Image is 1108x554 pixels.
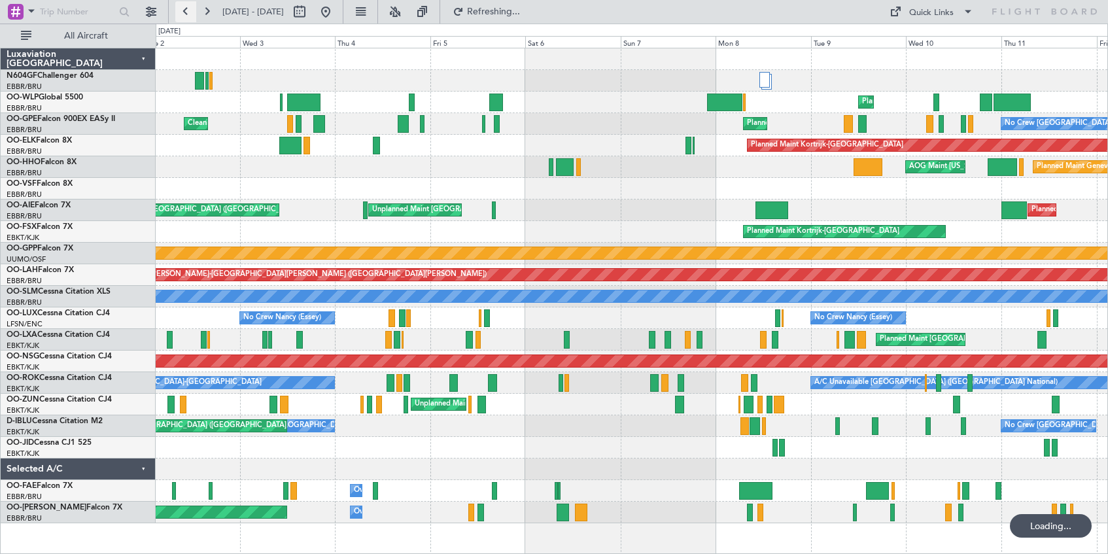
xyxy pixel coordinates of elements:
[243,308,321,328] div: No Crew Nancy (Essey)
[158,26,181,37] div: [DATE]
[7,439,34,447] span: OO-JID
[372,200,618,220] div: Unplanned Maint [GEOGRAPHIC_DATA] ([GEOGRAPHIC_DATA] National)
[7,245,37,252] span: OO-GPP
[7,384,39,394] a: EBKT/KJK
[240,36,336,48] div: Wed 3
[7,492,42,502] a: EBBR/BRU
[7,298,42,307] a: EBBR/BRU
[751,135,903,155] div: Planned Maint Kortrijk-[GEOGRAPHIC_DATA]
[7,223,73,231] a: OO-FSXFalcon 7X
[7,417,103,425] a: D-IBLUCessna Citation M2
[7,449,39,459] a: EBKT/KJK
[7,115,37,123] span: OO-GPE
[14,26,142,46] button: All Aircraft
[1001,36,1097,48] div: Thu 11
[811,36,907,48] div: Tue 9
[7,504,122,511] a: OO-[PERSON_NAME]Falcon 7X
[7,266,38,274] span: OO-LAH
[7,482,37,490] span: OO-FAE
[34,31,138,41] span: All Aircraft
[909,157,1067,177] div: AOG Maint [US_STATE] ([GEOGRAPHIC_DATA])
[7,353,39,360] span: OO-NSG
[7,201,35,209] span: OO-AIE
[7,190,42,199] a: EBBR/BRU
[7,482,73,490] a: OO-FAEFalcon 7X
[7,233,39,243] a: EBKT/KJK
[862,92,930,112] div: Planned Maint Liege
[92,416,319,436] div: AOG Maint [GEOGRAPHIC_DATA] ([GEOGRAPHIC_DATA] National)
[7,82,42,92] a: EBBR/BRU
[7,254,46,264] a: UUMO/OSF
[447,1,525,22] button: Refreshing...
[7,72,37,80] span: N604GF
[7,72,94,80] a: N604GFChallenger 604
[7,137,36,145] span: OO-ELK
[7,180,37,188] span: OO-VSF
[53,373,262,392] div: A/C Unavailable [GEOGRAPHIC_DATA]-[GEOGRAPHIC_DATA]
[188,114,406,133] div: Cleaning [GEOGRAPHIC_DATA] ([GEOGRAPHIC_DATA] National)
[747,222,899,241] div: Planned Maint Kortrijk-[GEOGRAPHIC_DATA]
[7,417,32,425] span: D-IBLU
[7,147,42,156] a: EBBR/BRU
[909,7,954,20] div: Quick Links
[145,36,240,48] div: Tue 2
[7,396,39,404] span: OO-ZUN
[415,394,630,414] div: Unplanned Maint [GEOGRAPHIC_DATA] ([GEOGRAPHIC_DATA])
[7,374,112,382] a: OO-ROKCessna Citation CJ4
[7,288,111,296] a: OO-SLMCessna Citation XLS
[222,6,284,18] span: [DATE] - [DATE]
[7,158,41,166] span: OO-HHO
[7,137,72,145] a: OO-ELKFalcon 8X
[7,223,37,231] span: OO-FSX
[7,309,37,317] span: OO-LUX
[40,2,115,22] input: Trip Number
[7,168,42,178] a: EBBR/BRU
[814,308,892,328] div: No Crew Nancy (Essey)
[354,481,443,500] div: Owner Melsbroek Air Base
[7,180,73,188] a: OO-VSFFalcon 8X
[7,309,110,317] a: OO-LUXCessna Citation CJ4
[7,288,38,296] span: OO-SLM
[7,201,71,209] a: OO-AIEFalcon 7X
[100,265,487,285] div: Planned Maint [PERSON_NAME]-[GEOGRAPHIC_DATA][PERSON_NAME] ([GEOGRAPHIC_DATA][PERSON_NAME])
[430,36,526,48] div: Fri 5
[716,36,811,48] div: Mon 8
[7,94,39,101] span: OO-WLP
[7,245,73,252] a: OO-GPPFalcon 7X
[883,1,980,22] button: Quick Links
[525,36,621,48] div: Sat 6
[335,36,430,48] div: Thu 4
[7,103,42,113] a: EBBR/BRU
[7,504,86,511] span: OO-[PERSON_NAME]
[7,319,43,329] a: LFSN/ENC
[7,396,112,404] a: OO-ZUNCessna Citation CJ4
[7,211,42,221] a: EBBR/BRU
[7,94,83,101] a: OO-WLPGlobal 5500
[7,276,42,286] a: EBBR/BRU
[906,36,1001,48] div: Wed 10
[747,114,984,133] div: Planned Maint [GEOGRAPHIC_DATA] ([GEOGRAPHIC_DATA] National)
[7,266,74,274] a: OO-LAHFalcon 7X
[7,374,39,382] span: OO-ROK
[7,406,39,415] a: EBKT/KJK
[7,125,42,135] a: EBBR/BRU
[96,200,302,220] div: Planned Maint [GEOGRAPHIC_DATA] ([GEOGRAPHIC_DATA])
[7,362,39,372] a: EBKT/KJK
[7,115,115,123] a: OO-GPEFalcon 900EX EASy II
[814,373,1058,392] div: A/C Unavailable [GEOGRAPHIC_DATA] ([GEOGRAPHIC_DATA] National)
[7,158,77,166] a: OO-HHOFalcon 8X
[621,36,716,48] div: Sun 7
[7,331,110,339] a: OO-LXACessna Citation CJ4
[7,331,37,339] span: OO-LXA
[7,427,39,437] a: EBKT/KJK
[1010,514,1092,538] div: Loading...
[7,439,92,447] a: OO-JIDCessna CJ1 525
[7,513,42,523] a: EBBR/BRU
[7,353,112,360] a: OO-NSGCessna Citation CJ4
[354,502,443,522] div: Owner Melsbroek Air Base
[7,341,39,351] a: EBKT/KJK
[466,7,521,16] span: Refreshing...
